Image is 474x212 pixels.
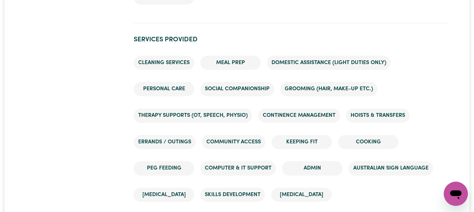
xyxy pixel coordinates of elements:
li: Cooking [338,135,399,149]
li: Therapy Supports (OT, speech, physio) [134,108,252,123]
h2: Services provided [134,36,448,44]
li: Meal prep [200,56,261,70]
li: Hoists & transfers [346,108,410,123]
li: Grooming (hair, make-up etc.) [280,82,377,96]
li: Personal care [134,82,194,96]
li: Cleaning services [134,56,194,70]
li: Community access [202,135,265,149]
li: Computer & IT Support [200,161,276,176]
li: PEG feeding [134,161,194,176]
li: Continence management [258,108,340,123]
li: Social companionship [200,82,274,96]
li: Australian Sign Language [349,161,433,176]
iframe: Button to launch messaging window, conversation in progress [444,182,468,206]
li: [MEDICAL_DATA] [134,188,194,202]
li: Errands / Outings [134,135,196,149]
li: Skills Development [200,188,265,202]
li: Domestic assistance (light duties only) [267,56,391,70]
li: Keeping fit [271,135,332,149]
li: [MEDICAL_DATA] [271,188,332,202]
li: Admin [282,161,343,176]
